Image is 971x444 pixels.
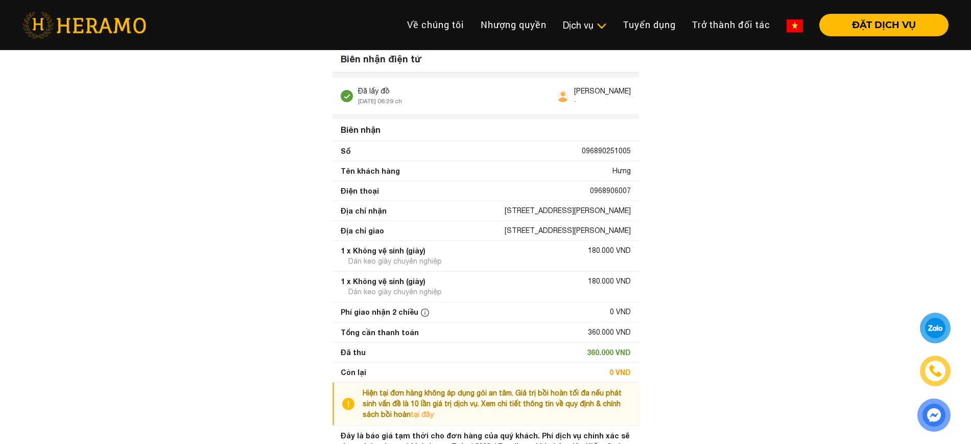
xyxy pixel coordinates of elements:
[587,347,631,358] div: 360.000 VND
[341,90,353,102] img: stick.svg
[341,146,350,156] div: Số
[505,205,631,216] div: [STREET_ADDRESS][PERSON_NAME]
[574,86,631,97] div: [PERSON_NAME]
[588,327,631,338] div: 360.000 VND
[811,20,949,30] a: ĐẶT DỊCH VỤ
[590,185,631,196] div: 0968906007
[348,256,442,267] div: Dán keo giày chuyên nghiệp
[921,357,950,385] a: phone-icon
[612,166,631,176] div: Hưng
[610,307,631,318] div: 0 VND
[563,18,607,32] div: Dịch vụ
[341,245,425,256] div: 1 x Không vệ sinh (giày)
[819,14,949,36] button: ĐẶT DỊCH VỤ
[341,225,384,236] div: Địa chỉ giao
[609,367,631,378] div: 0 VND
[342,388,363,420] img: info
[22,12,146,38] img: heramo-logo.png
[557,90,569,102] img: user.svg
[615,14,684,36] a: Tuyển dụng
[928,364,942,379] img: phone-icon
[333,46,639,73] div: Biên nhận điện tử
[341,166,400,176] div: Tên khách hàng
[363,389,622,418] span: Hiện tại đơn hàng không áp dụng gói an tâm. Giá trị bồi hoàn tối đa nếu phát sinh vấn đề là 10 lầ...
[341,347,366,358] div: Đã thu
[358,86,402,97] div: Đã lấy đồ
[337,120,635,140] div: Biên nhận
[341,327,419,338] div: Tổng cần thanh toán
[358,98,402,105] span: [DATE] 06:29 ch
[399,14,472,36] a: Về chúng tôi
[574,98,577,105] span: -
[341,367,366,378] div: Còn lại
[421,309,429,317] img: info
[341,307,432,318] div: Phí giao nhận 2 chiều
[588,276,631,287] div: 180.000 VND
[582,146,631,156] div: 096890251005
[341,276,425,287] div: 1 x Không vệ sinh (giày)
[684,14,778,36] a: Trở thành đối tác
[341,185,379,196] div: Điện thoại
[596,21,607,31] img: subToggleIcon
[505,225,631,236] div: [STREET_ADDRESS][PERSON_NAME]
[341,205,387,216] div: Địa chỉ nhận
[588,245,631,256] div: 180.000 VND
[411,410,434,418] a: tại đây
[787,19,803,32] img: vn-flag.png
[472,14,555,36] a: Nhượng quyền
[348,287,442,297] div: Dán keo giày chuyên nghiệp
